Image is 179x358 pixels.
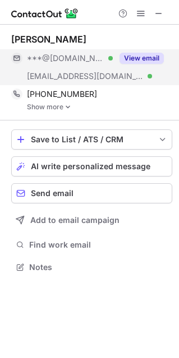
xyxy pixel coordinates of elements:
[31,189,74,198] span: Send email
[27,71,144,81] span: [EMAIL_ADDRESS][DOMAIN_NAME]
[30,216,120,225] span: Add to email campaign
[11,34,86,45] div: [PERSON_NAME]
[11,259,172,275] button: Notes
[11,7,79,20] img: ContactOut v5.3.10
[27,103,172,111] a: Show more
[27,89,97,99] span: [PHONE_NUMBER]
[31,135,153,144] div: Save to List / ATS / CRM
[27,53,104,63] span: ***@[DOMAIN_NAME]
[29,262,168,272] span: Notes
[31,162,150,171] span: AI write personalized message
[11,129,172,150] button: save-profile-one-click
[11,156,172,176] button: AI write personalized message
[11,237,172,253] button: Find work email
[11,210,172,230] button: Add to email campaign
[120,53,164,64] button: Reveal Button
[29,240,168,250] span: Find work email
[11,183,172,203] button: Send email
[65,103,71,111] img: -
